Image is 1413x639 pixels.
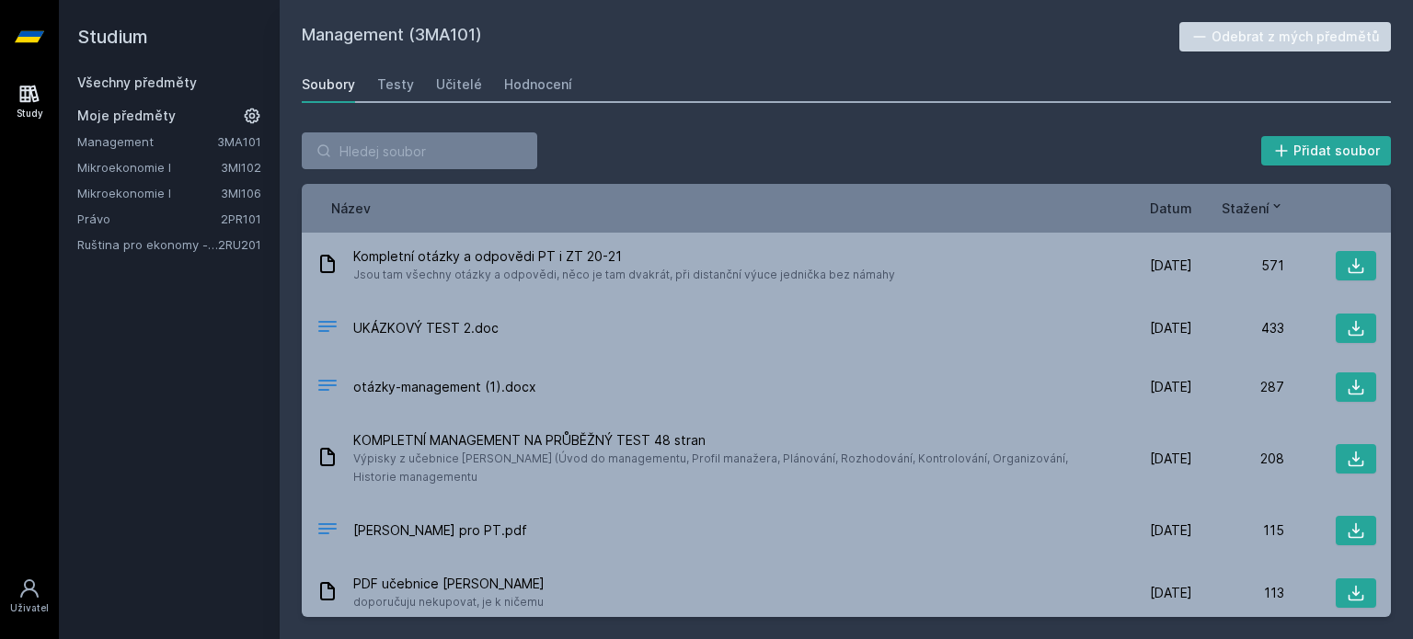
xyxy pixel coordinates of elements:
[1222,199,1269,218] span: Stažení
[1192,319,1284,337] div: 433
[17,107,43,120] div: Study
[221,160,261,175] a: 3MI102
[353,319,499,337] span: UKÁZKOVÝ TEST 2.doc
[77,158,221,177] a: Mikroekonomie I
[316,374,339,401] div: DOCX
[1150,319,1192,337] span: [DATE]
[77,74,197,90] a: Všechny předměty
[1150,378,1192,396] span: [DATE]
[504,75,572,94] div: Hodnocení
[77,132,217,151] a: Management
[331,199,371,218] button: Název
[377,66,414,103] a: Testy
[1150,450,1192,468] span: [DATE]
[1150,199,1192,218] button: Datum
[316,315,339,342] div: DOC
[1192,378,1284,396] div: 287
[218,237,261,252] a: 2RU201
[353,266,895,284] span: Jsou tam všechny otázky a odpovědi, něco je tam dvakrát, při distanční výuce jednička bez námahy
[377,75,414,94] div: Testy
[316,518,339,544] div: PDF
[1179,22,1392,51] button: Odebrat z mých předmětů
[217,134,261,149] a: 3MA101
[436,75,482,94] div: Učitelé
[77,235,218,254] a: Ruština pro ekonomy - pokročilá úroveň 1 (B2)
[77,210,221,228] a: Právo
[1150,257,1192,275] span: [DATE]
[4,74,55,130] a: Study
[10,601,49,615] div: Uživatel
[353,593,545,611] span: doporučuju nekupovat, je k ničemu
[1222,199,1284,218] button: Stažení
[1192,257,1284,275] div: 571
[353,378,536,396] span: otázky-management (1).docx
[77,184,221,202] a: Mikroekonomie I
[504,66,572,103] a: Hodnocení
[436,66,482,103] a: Učitelé
[302,132,537,169] input: Hledej soubor
[4,568,55,624] a: Uživatel
[353,431,1093,450] span: KOMPLETNÍ MANAGEMENT NA PRŮBĚŽNÝ TEST 48 stran
[1150,521,1192,540] span: [DATE]
[353,521,527,540] span: [PERSON_NAME] pro PT.pdf
[302,22,1179,51] h2: Management (3MA101)
[353,247,895,266] span: Kompletní otázky a odpovědi PT i ZT 20-21
[1192,584,1284,602] div: 113
[221,211,261,226] a: 2PR101
[353,450,1093,486] span: Výpisky z učebnice [PERSON_NAME] (Úvod do managementu, Profil manažera, Plánování, Rozhodování, K...
[353,575,545,593] span: PDF učebnice [PERSON_NAME]
[1192,450,1284,468] div: 208
[77,107,176,125] span: Moje předměty
[1261,136,1392,165] button: Přidat soubor
[1150,584,1192,602] span: [DATE]
[302,75,355,94] div: Soubory
[302,66,355,103] a: Soubory
[221,186,261,200] a: 3MI106
[1192,521,1284,540] div: 115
